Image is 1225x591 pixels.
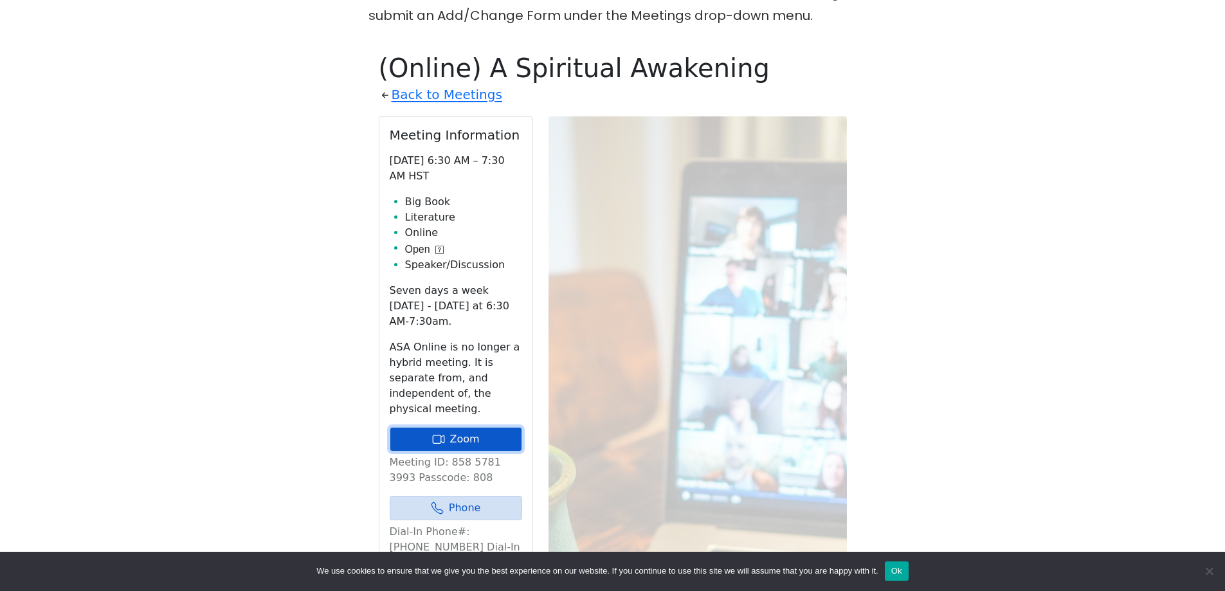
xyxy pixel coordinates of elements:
span: We use cookies to ensure that we give you the best experience on our website. If you continue to ... [316,565,878,577]
li: Speaker/Discussion [405,257,522,273]
li: Online [405,225,522,241]
li: Literature [405,210,522,225]
p: Dial-In Phone#: [PHONE_NUMBER] Dial-In Passcode: 808 [390,524,522,570]
p: Meeting ID: 858 5781 3993 Passcode: 808 [390,455,522,486]
a: Back to Meetings [392,84,502,106]
p: Seven days a week [DATE] - [DATE] at 6:30 AM-7:30am. [390,283,522,329]
button: Ok [885,561,909,581]
h1: (Online) A Spiritual Awakening [379,53,847,84]
span: Open [405,242,430,257]
a: Phone [390,496,522,520]
p: [DATE] 6:30 AM – 7:30 AM HST [390,153,522,184]
span: No [1202,565,1215,577]
button: Open [405,242,444,257]
p: ASA Online is no longer a hybrid meeting. It is separate from, and independent of, the physical m... [390,340,522,417]
a: Zoom [390,427,522,451]
h2: Meeting Information [390,127,522,143]
li: Big Book [405,194,522,210]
